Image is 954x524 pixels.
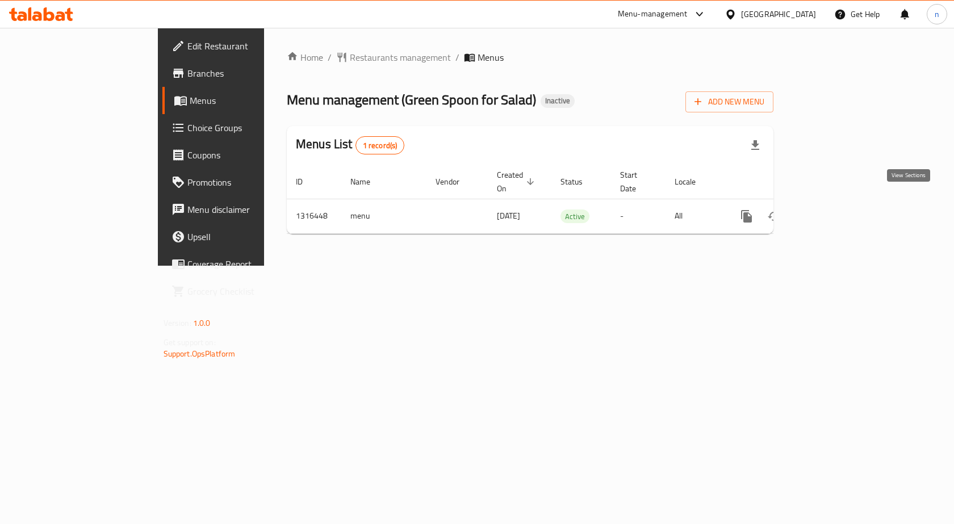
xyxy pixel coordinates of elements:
span: Version: [164,316,191,330]
a: Edit Restaurant [162,32,317,60]
span: Active [560,210,589,223]
span: Menu disclaimer [187,203,308,216]
span: ID [296,175,317,188]
span: Name [350,175,385,188]
span: Menus [190,94,308,107]
div: Menu-management [618,7,688,21]
h2: Menus List [296,136,404,154]
span: Get support on: [164,335,216,350]
a: Promotions [162,169,317,196]
span: Add New Menu [694,95,764,109]
span: Branches [187,66,308,80]
span: Upsell [187,230,308,244]
a: Choice Groups [162,114,317,141]
a: Menu disclaimer [162,196,317,223]
span: Created On [497,168,538,195]
th: Actions [724,165,851,199]
span: Status [560,175,597,188]
div: Export file [742,132,769,159]
span: Grocery Checklist [187,284,308,298]
span: 1 record(s) [356,140,404,151]
button: Add New Menu [685,91,773,112]
li: / [455,51,459,64]
span: n [935,8,939,20]
a: Grocery Checklist [162,278,317,305]
li: / [328,51,332,64]
a: Support.OpsPlatform [164,346,236,361]
a: Menus [162,87,317,114]
a: Coupons [162,141,317,169]
span: Locale [675,175,710,188]
table: enhanced table [287,165,851,234]
span: Vendor [436,175,474,188]
span: Coupons [187,148,308,162]
a: Coverage Report [162,250,317,278]
td: menu [341,199,426,233]
div: Total records count [355,136,405,154]
a: Upsell [162,223,317,250]
span: Start Date [620,168,652,195]
span: Coverage Report [187,257,308,271]
span: Choice Groups [187,121,308,135]
span: Edit Restaurant [187,39,308,53]
nav: breadcrumb [287,51,773,64]
button: more [733,203,760,230]
span: [DATE] [497,208,520,223]
div: [GEOGRAPHIC_DATA] [741,8,816,20]
td: - [611,199,666,233]
a: Branches [162,60,317,87]
td: All [666,199,724,233]
button: Change Status [760,203,788,230]
span: Inactive [541,96,575,106]
span: Restaurants management [350,51,451,64]
span: 1.0.0 [193,316,211,330]
span: Promotions [187,175,308,189]
a: Restaurants management [336,51,451,64]
span: Menu management ( Green Spoon for Salad ) [287,87,536,112]
div: Inactive [541,94,575,108]
span: Menus [478,51,504,64]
